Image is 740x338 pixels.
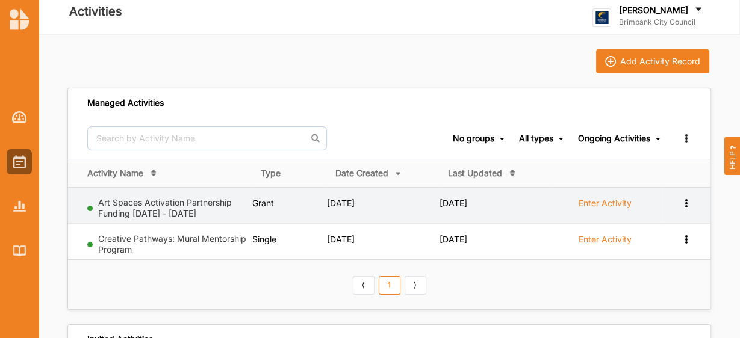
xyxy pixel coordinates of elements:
[440,234,467,244] span: [DATE]
[619,5,688,16] label: [PERSON_NAME]
[448,168,502,179] div: Last Updated
[327,234,355,244] span: [DATE]
[98,197,232,218] a: Art Spaces Activation Partnership Funding [DATE] - [DATE]
[519,133,553,144] div: All types
[596,49,709,73] button: iconAdd Activity Record
[379,276,400,295] a: 1
[252,159,327,187] th: Type
[87,126,327,150] input: Search by Activity Name
[579,198,632,209] label: Enter Activity
[13,245,26,256] img: Library
[453,133,494,144] div: No groups
[87,97,164,108] div: Managed Activities
[7,149,32,174] a: Activities
[252,234,276,244] span: Single
[7,194,32,219] a: Reports
[13,201,26,211] img: Reports
[353,276,375,295] a: Previous item
[7,238,32,263] a: Library
[578,133,650,144] div: Ongoing Activities
[619,17,704,27] label: Brimbank City Council
[98,233,246,254] a: Creative Pathways: Mural Mentorship Program
[579,233,632,251] a: Enter Activity
[252,198,274,208] span: Grant
[7,105,32,130] a: Dashboard
[350,274,428,295] div: Pagination Navigation
[579,197,632,215] a: Enter Activity
[87,168,143,179] div: Activity Name
[440,198,467,208] span: [DATE]
[579,234,632,245] label: Enter Activity
[13,155,26,168] img: Activities
[335,168,388,179] div: Date Created
[592,8,611,27] img: logo
[405,276,426,295] a: Next item
[620,56,700,67] div: Add Activity Record
[10,8,29,30] img: logo
[605,56,616,67] img: icon
[12,111,27,123] img: Dashboard
[69,2,122,22] label: Activities
[327,198,355,208] span: [DATE]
